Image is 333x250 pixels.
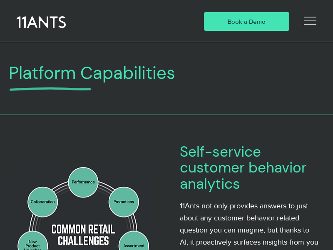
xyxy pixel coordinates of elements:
[304,15,316,27] svg: Open Site Navigation
[9,62,175,84] span: Platform Capabilities
[228,17,266,26] span: Book a Demo
[204,12,289,31] a: Book a Demo
[180,142,307,193] span: Self-service customer behavior analytics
